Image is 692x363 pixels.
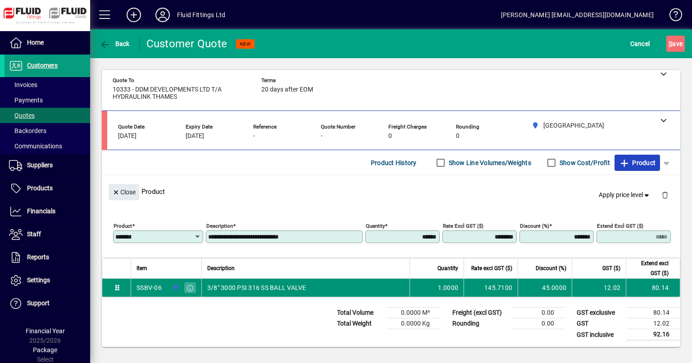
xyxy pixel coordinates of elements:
[632,258,669,278] span: Extend excl GST ($)
[113,86,248,101] span: 10333 - DDM DEVELOPMENTS LTD T/A HYDRAULINK THAMES
[388,133,392,140] span: 0
[148,7,177,23] button: Profile
[469,283,512,292] div: 145.7100
[595,187,655,203] button: Apply price level
[619,156,656,170] span: Product
[27,207,55,215] span: Financials
[5,292,90,315] a: Support
[253,133,255,140] span: -
[511,308,565,318] td: 0.00
[630,37,650,51] span: Cancel
[602,263,620,273] span: GST ($)
[109,184,139,200] button: Close
[5,246,90,269] a: Reports
[438,283,459,292] span: 1.0000
[332,308,387,318] td: Total Volume
[9,142,62,150] span: Communications
[448,308,511,318] td: Freight (excl GST)
[207,283,306,292] span: 3/8" 3000 PSI 316 SS BALL VALVE
[626,318,680,329] td: 12.02
[27,276,50,284] span: Settings
[207,263,235,273] span: Description
[572,318,626,329] td: GST
[332,318,387,329] td: Total Weight
[106,188,141,196] app-page-header-button: Close
[447,158,531,167] label: Show Line Volumes/Weights
[170,283,180,293] span: AUCKLAND
[27,161,53,169] span: Suppliers
[471,263,512,273] span: Rate excl GST ($)
[437,263,458,273] span: Quantity
[371,156,417,170] span: Product History
[5,154,90,177] a: Suppliers
[27,299,50,307] span: Support
[177,8,225,22] div: Fluid Fittings Ltd
[5,177,90,200] a: Products
[367,155,420,171] button: Product History
[572,279,626,297] td: 12.02
[5,200,90,223] a: Financials
[558,158,610,167] label: Show Cost/Profit
[9,81,37,88] span: Invoices
[366,223,385,229] mat-label: Quantity
[654,184,676,206] button: Delete
[5,108,90,123] a: Quotes
[536,263,566,273] span: Discount (%)
[27,184,53,192] span: Products
[112,185,136,200] span: Close
[597,223,643,229] mat-label: Extend excl GST ($)
[118,133,137,140] span: [DATE]
[33,346,57,354] span: Package
[5,32,90,54] a: Home
[5,123,90,138] a: Backorders
[5,269,90,292] a: Settings
[137,283,162,292] div: SSBV-06
[443,223,483,229] mat-label: Rate excl GST ($)
[206,223,233,229] mat-label: Description
[100,40,130,47] span: Back
[626,308,680,318] td: 80.14
[9,96,43,104] span: Payments
[119,7,148,23] button: Add
[9,127,46,134] span: Backorders
[9,112,35,119] span: Quotes
[27,230,41,238] span: Staff
[654,191,676,199] app-page-header-button: Delete
[511,318,565,329] td: 0.00
[26,327,65,335] span: Financial Year
[501,8,654,22] div: [PERSON_NAME] [EMAIL_ADDRESS][DOMAIN_NAME]
[628,36,652,52] button: Cancel
[615,155,660,171] button: Product
[518,279,572,297] td: 45.0000
[663,2,681,31] a: Knowledge Base
[114,223,132,229] mat-label: Product
[137,263,147,273] span: Item
[666,36,685,52] button: Save
[5,138,90,154] a: Communications
[669,40,672,47] span: S
[387,308,441,318] td: 0.0000 M³
[27,39,44,46] span: Home
[572,329,626,340] td: GST inclusive
[5,223,90,246] a: Staff
[626,279,680,297] td: 80.14
[146,37,228,51] div: Customer Quote
[456,133,460,140] span: 0
[186,133,204,140] span: [DATE]
[669,37,683,51] span: ave
[448,318,511,329] td: Rounding
[5,92,90,108] a: Payments
[321,133,323,140] span: -
[102,175,680,208] div: Product
[261,86,313,93] span: 20 days after EOM
[90,36,140,52] app-page-header-button: Back
[27,62,58,69] span: Customers
[572,308,626,318] td: GST exclusive
[520,223,549,229] mat-label: Discount (%)
[599,190,651,200] span: Apply price level
[626,329,680,340] td: 92.16
[5,77,90,92] a: Invoices
[387,318,441,329] td: 0.0000 Kg
[97,36,132,52] button: Back
[240,41,251,47] span: NEW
